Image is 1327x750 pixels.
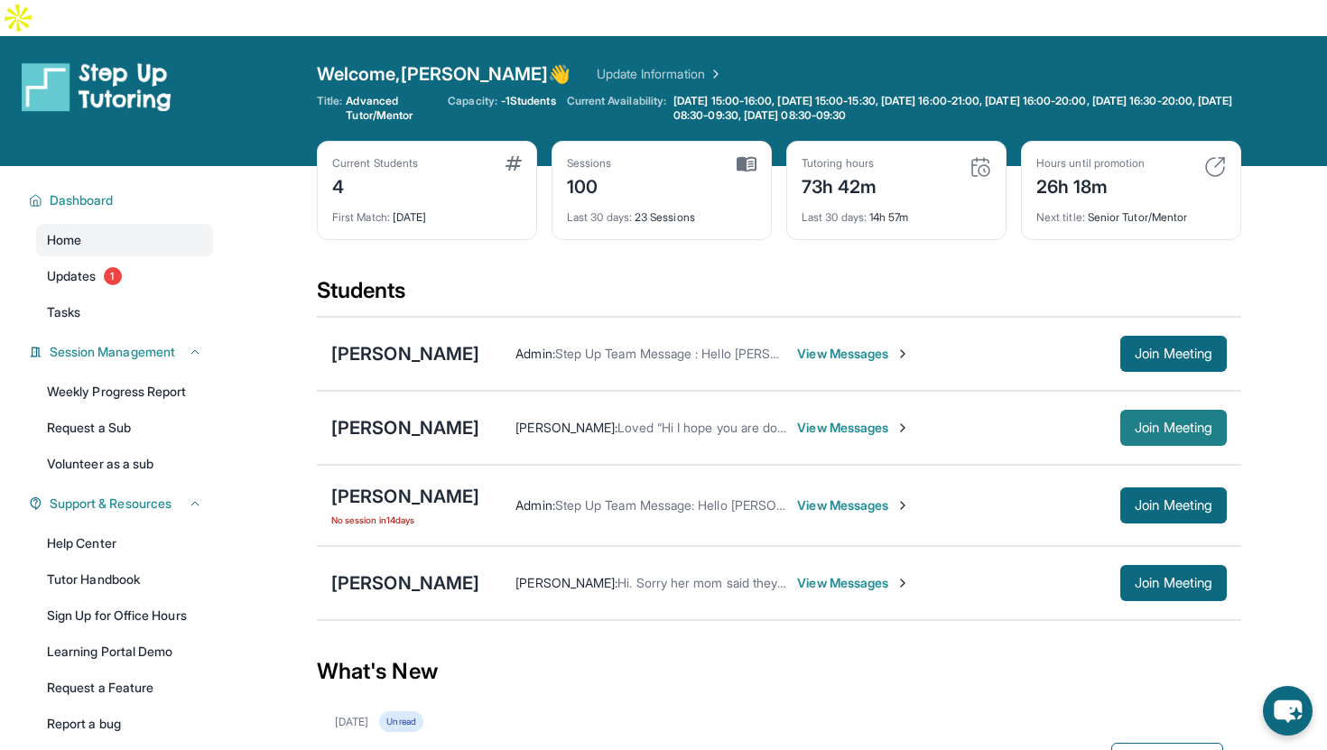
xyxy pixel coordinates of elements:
span: -1 Students [501,94,556,108]
div: [PERSON_NAME] [331,484,479,509]
span: View Messages [797,574,910,592]
span: Capacity: [448,94,497,108]
div: 23 Sessions [567,199,756,225]
img: card [1204,156,1226,178]
span: Last 30 days : [802,210,867,224]
img: card [970,156,991,178]
span: [PERSON_NAME] : [515,575,617,590]
div: Sessions [567,156,612,171]
div: 100 [567,171,612,199]
button: Join Meeting [1120,565,1227,601]
div: Senior Tutor/Mentor [1036,199,1226,225]
div: 14h 57m [802,199,991,225]
span: [PERSON_NAME] : [515,420,617,435]
a: Help Center [36,527,213,560]
span: Updates [47,267,97,285]
span: Welcome, [PERSON_NAME] 👋 [317,61,571,87]
div: Tutoring hours [802,156,877,171]
div: [PERSON_NAME] [331,570,479,596]
div: Unread [379,711,422,732]
a: Update Information [597,65,723,83]
div: Current Students [332,156,418,171]
a: Volunteer as a sub [36,448,213,480]
span: Advanced Tutor/Mentor [346,94,437,123]
span: Loved “Hi I hope you are doing well. I will be on vacatio…” [617,420,944,435]
button: Join Meeting [1120,336,1227,372]
img: Chevron-Right [895,347,910,361]
img: card [737,156,756,172]
span: Admin : [515,497,554,513]
a: Updates1 [36,260,213,292]
div: 26h 18m [1036,171,1145,199]
span: Session Management [50,343,175,361]
img: Chevron-Right [895,576,910,590]
span: Admin : [515,346,554,361]
button: chat-button [1263,686,1313,736]
div: Hours until promotion [1036,156,1145,171]
a: Learning Portal Demo [36,635,213,668]
span: View Messages [797,419,910,437]
span: No session in 14 days [331,513,479,527]
a: Home [36,224,213,256]
a: Report a bug [36,708,213,740]
span: Hi. Sorry her mom said they running late [617,575,849,590]
span: Last 30 days : [567,210,632,224]
a: Sign Up for Office Hours [36,599,213,632]
span: Join Meeting [1135,348,1212,359]
div: 4 [332,171,418,199]
div: What's New [317,632,1241,711]
span: Current Availability: [567,94,666,123]
button: Session Management [42,343,202,361]
button: Dashboard [42,191,202,209]
span: Dashboard [50,191,114,209]
img: card [506,156,522,171]
button: Join Meeting [1120,487,1227,523]
a: Tasks [36,296,213,329]
button: Join Meeting [1120,410,1227,446]
div: [DATE] [332,199,522,225]
img: Chevron-Right [895,421,910,435]
span: Support & Resources [50,495,172,513]
span: View Messages [797,496,910,514]
a: Weekly Progress Report [36,375,213,408]
span: Next title : [1036,210,1085,224]
span: Tasks [47,303,80,321]
button: Support & Resources [42,495,202,513]
div: 73h 42m [802,171,877,199]
span: View Messages [797,345,910,363]
span: [DATE] 15:00-16:00, [DATE] 15:00-15:30, [DATE] 16:00-21:00, [DATE] 16:00-20:00, [DATE] 16:30-20:0... [673,94,1238,123]
div: [DATE] [335,715,368,729]
span: Join Meeting [1135,578,1212,588]
a: Request a Feature [36,671,213,704]
img: Chevron Right [705,65,723,83]
a: [DATE] 15:00-16:00, [DATE] 15:00-15:30, [DATE] 16:00-21:00, [DATE] 16:00-20:00, [DATE] 16:30-20:0... [670,94,1241,123]
div: Students [317,276,1241,316]
a: Tutor Handbook [36,563,213,596]
span: Title: [317,94,342,123]
span: 1 [104,267,122,285]
a: Request a Sub [36,412,213,444]
img: logo [22,61,172,112]
div: [PERSON_NAME] [331,341,479,366]
div: [PERSON_NAME] [331,415,479,440]
span: First Match : [332,210,390,224]
span: Home [47,231,81,249]
span: Join Meeting [1135,422,1212,433]
img: Chevron-Right [895,498,910,513]
span: Join Meeting [1135,500,1212,511]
